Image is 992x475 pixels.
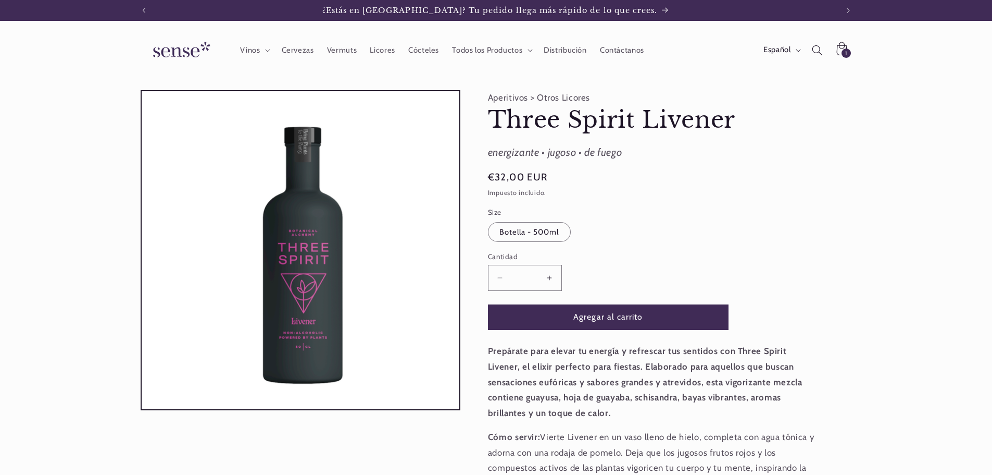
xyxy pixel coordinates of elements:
summary: Todos los Productos [446,39,537,62]
summary: Vinos [234,39,275,62]
span: Todos los Productos [452,45,522,55]
label: Cantidad [488,251,729,262]
span: Vinos [240,45,260,55]
span: 1 [845,48,847,58]
label: Botella - 500ml [488,222,571,242]
a: Cócteles [401,39,445,62]
media-gallery: Visor de la galería [141,90,460,410]
button: Español [757,40,805,60]
span: Contáctanos [600,45,644,55]
div: energizante • jugoso • de fuego [488,143,816,162]
button: Agregar al carrito [488,305,729,330]
legend: Size [488,207,503,217]
span: Cócteles [408,45,439,55]
a: Cervezas [275,39,320,62]
span: ¿Estás en [GEOGRAPHIC_DATA]? Tu pedido llega más rápido de lo que crees. [322,6,658,15]
a: Distribución [537,39,594,62]
img: Sense [141,35,219,65]
strong: Prepárate para elevar tu energía y refrescar tus sentidos con Three Spirit Livener, el elixir per... [488,346,802,418]
strong: Cómo servir: [488,432,541,442]
a: Vermuts [320,39,363,62]
span: Vermuts [327,45,357,55]
a: Licores [363,39,402,62]
span: Español [763,44,790,56]
a: Contáctanos [593,39,650,62]
div: Impuesto incluido. [488,188,816,199]
span: Licores [370,45,395,55]
summary: Búsqueda [806,38,830,62]
span: €32,00 EUR [488,170,548,185]
h1: Three Spirit Livener [488,105,816,135]
span: Distribución [544,45,587,55]
span: Cervezas [282,45,314,55]
a: Sense [136,31,223,69]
